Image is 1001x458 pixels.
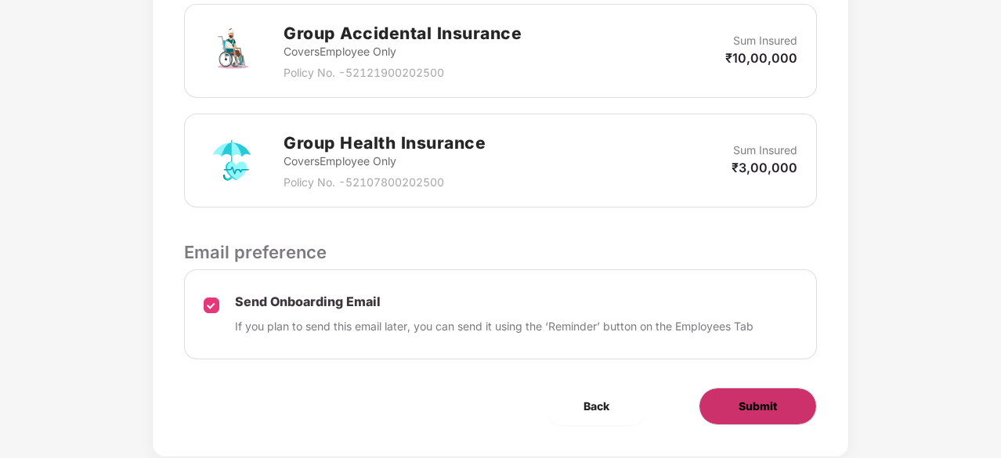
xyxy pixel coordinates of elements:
[699,388,817,425] button: Submit
[584,398,609,415] span: Back
[284,20,522,46] h2: Group Accidental Insurance
[204,23,260,79] img: svg+xml;base64,PHN2ZyB4bWxucz0iaHR0cDovL3d3dy53My5vcmcvMjAwMC9zdmciIHdpZHRoPSI3MiIgaGVpZ2h0PSI3Mi...
[725,49,797,67] p: ₹10,00,000
[284,130,486,156] h2: Group Health Insurance
[284,153,486,170] p: Covers Employee Only
[284,64,522,81] p: Policy No. - 52121900202500
[733,32,797,49] p: Sum Insured
[184,239,817,265] p: Email preference
[235,318,753,335] p: If you plan to send this email later, you can send it using the ‘Reminder’ button on the Employee...
[235,294,753,310] p: Send Onboarding Email
[284,43,522,60] p: Covers Employee Only
[732,159,797,176] p: ₹3,00,000
[544,388,649,425] button: Back
[733,142,797,159] p: Sum Insured
[204,132,260,189] img: svg+xml;base64,PHN2ZyB4bWxucz0iaHR0cDovL3d3dy53My5vcmcvMjAwMC9zdmciIHdpZHRoPSI3MiIgaGVpZ2h0PSI3Mi...
[284,174,486,191] p: Policy No. - 52107800202500
[739,398,777,415] span: Submit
